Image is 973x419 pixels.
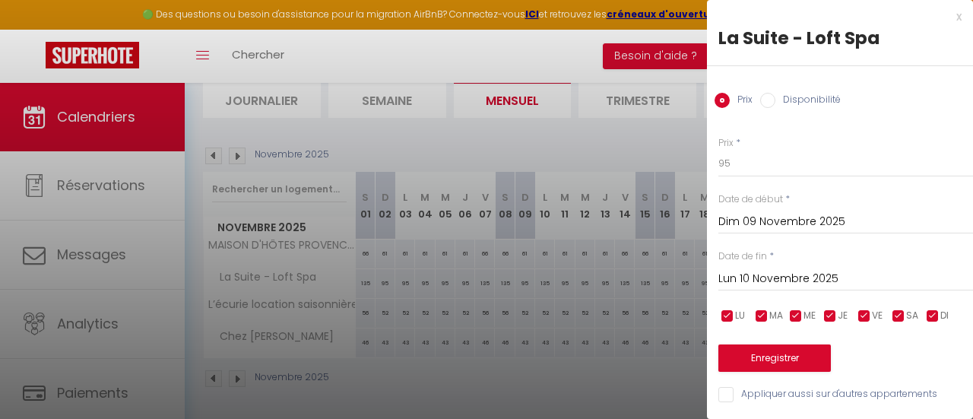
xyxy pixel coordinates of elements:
div: La Suite - Loft Spa [718,26,962,50]
span: DI [940,309,949,323]
span: VE [872,309,883,323]
button: Enregistrer [718,344,831,372]
span: MA [769,309,783,323]
label: Prix [718,136,734,151]
span: ME [803,309,816,323]
span: JE [838,309,848,323]
div: x [707,8,962,26]
label: Date de fin [718,249,767,264]
label: Prix [730,93,753,110]
span: LU [735,309,745,323]
button: Ouvrir le widget de chat LiveChat [12,6,58,52]
label: Date de début [718,192,783,207]
label: Disponibilité [775,93,841,110]
span: SA [906,309,918,323]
